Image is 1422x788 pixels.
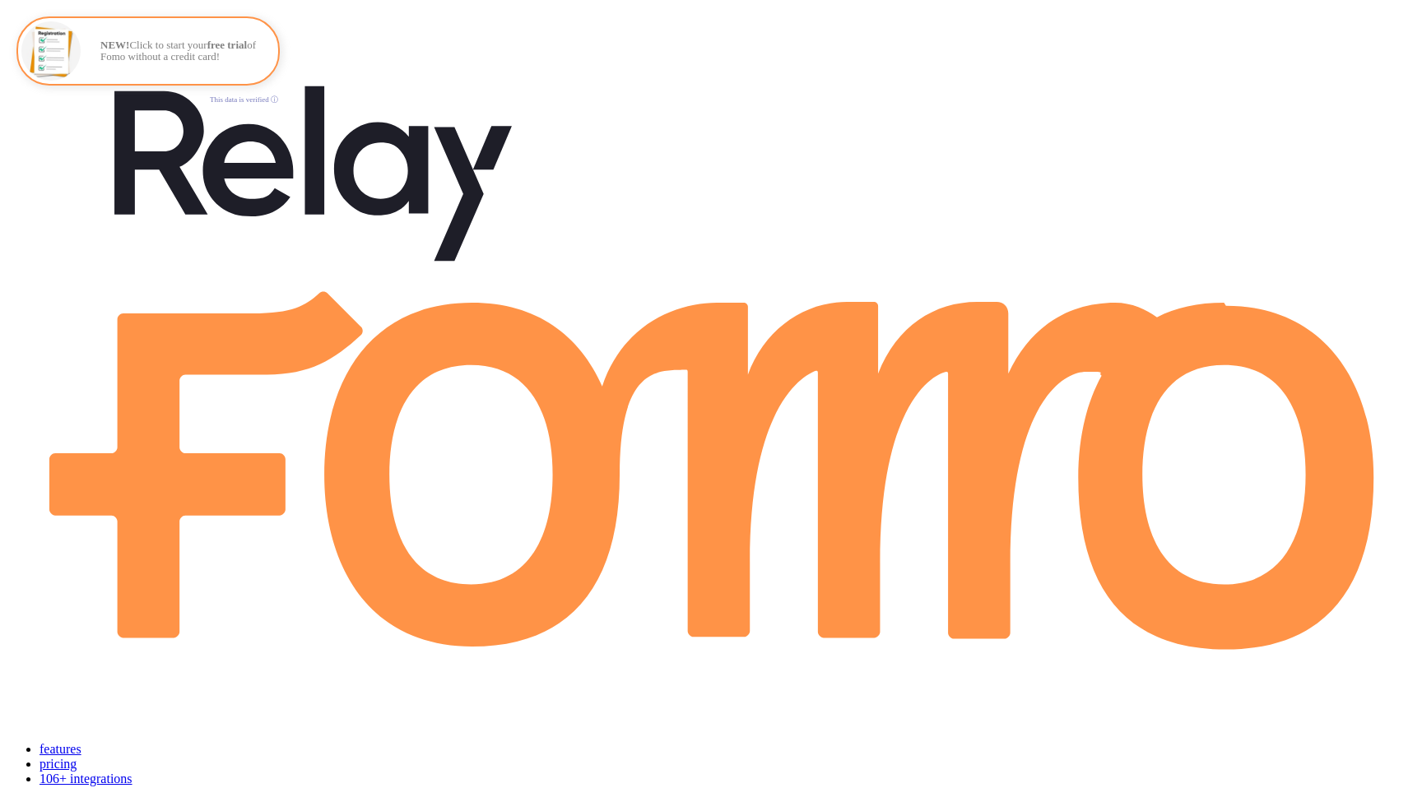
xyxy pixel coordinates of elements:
p: Click to start your of Fomo without a credit card! [100,39,262,63]
img: Fomo [21,21,81,81]
strong: NEW! [100,39,129,51]
a: This data is verified ⓘ [210,95,278,104]
strong: free trial [207,39,247,51]
a: features [39,742,81,756]
a: 106+ integrations [39,772,132,786]
a: pricing [39,757,77,771]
